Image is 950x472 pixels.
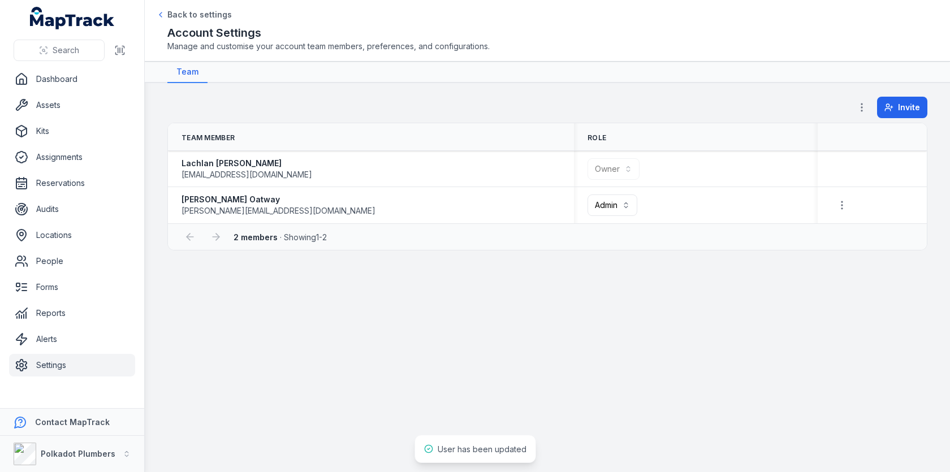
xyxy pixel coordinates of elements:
span: Team Member [182,133,235,142]
a: People [9,250,135,272]
span: User has been updated [438,444,526,454]
span: [EMAIL_ADDRESS][DOMAIN_NAME] [182,169,312,180]
a: Reports [9,302,135,324]
a: Team [167,62,208,83]
span: · Showing 1 - 2 [234,232,327,242]
span: Role [588,133,606,142]
a: MapTrack [30,7,115,29]
a: Kits [9,120,135,142]
a: Audits [9,198,135,220]
button: Admin [588,194,637,216]
a: Reservations [9,172,135,194]
button: Search [14,40,105,61]
strong: Polkadot Plumbers [41,449,115,458]
strong: 2 members [234,232,278,242]
span: Back to settings [167,9,232,20]
span: Invite [898,102,920,113]
a: Settings [9,354,135,376]
span: Search [53,45,79,56]
h2: Account Settings [167,25,927,41]
a: Dashboard [9,68,135,90]
a: Locations [9,224,135,246]
a: Forms [9,276,135,298]
a: Assets [9,94,135,116]
strong: Contact MapTrack [35,417,110,427]
strong: [PERSON_NAME] Oatway [182,194,375,205]
a: Back to settings [156,9,232,20]
a: Alerts [9,328,135,350]
a: Assignments [9,146,135,168]
span: Manage and customise your account team members, preferences, and configurations. [167,41,927,52]
button: Invite [877,97,927,118]
span: [PERSON_NAME][EMAIL_ADDRESS][DOMAIN_NAME] [182,205,375,216]
strong: Lachlan [PERSON_NAME] [182,158,312,169]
